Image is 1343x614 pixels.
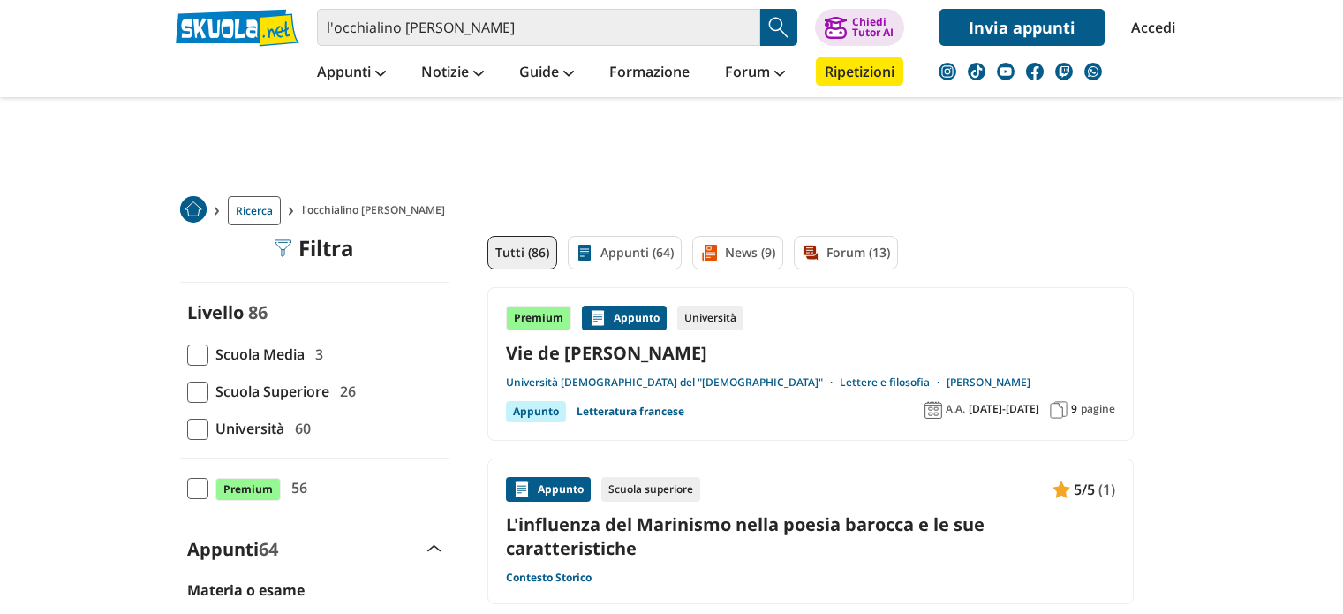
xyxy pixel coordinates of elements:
[692,236,783,269] a: News (9)
[288,417,311,440] span: 60
[568,236,682,269] a: Appunti (64)
[506,401,566,422] div: Appunto
[815,9,904,46] button: ChiediTutor AI
[417,57,488,89] a: Notizie
[946,402,965,416] span: A.A.
[302,196,452,225] span: l'occhialino [PERSON_NAME]
[1081,402,1115,416] span: pagine
[924,401,942,419] img: Anno accademico
[506,571,592,585] a: Contesto Storico
[180,196,207,223] img: Home
[802,244,819,262] img: Forum filtro contenuto
[506,512,1115,560] a: L'influenza del Marinismo nella poesia barocca e le sue caratteristiche
[1026,63,1044,80] img: facebook
[506,477,591,502] div: Appunto
[487,236,557,269] a: Tutti (86)
[333,380,356,403] span: 26
[969,402,1039,416] span: [DATE]-[DATE]
[506,306,571,330] div: Premium
[840,375,947,390] a: Lettere e filosofia
[215,478,281,501] span: Premium
[577,401,684,422] a: Letteratura francese
[259,537,278,561] span: 64
[274,236,354,261] div: Filtra
[317,9,760,46] input: Cerca appunti, riassunti o versioni
[208,343,305,366] span: Scuola Media
[1074,478,1095,501] span: 5/5
[506,375,840,390] a: Università [DEMOGRAPHIC_DATA] del "[DEMOGRAPHIC_DATA]"
[1050,401,1068,419] img: Pagine
[576,244,593,262] img: Appunti filtro contenuto
[1053,481,1070,498] img: Appunti contenuto
[248,300,268,324] span: 86
[513,481,531,498] img: Appunti contenuto
[187,537,278,561] label: Appunti
[187,580,305,600] label: Materia o esame
[794,236,898,269] a: Forum (13)
[939,9,1105,46] a: Invia appunti
[187,300,244,324] label: Livello
[582,306,667,330] div: Appunto
[997,63,1015,80] img: youtube
[721,57,789,89] a: Forum
[852,17,894,38] div: Chiedi Tutor AI
[313,57,390,89] a: Appunti
[274,239,291,257] img: Filtra filtri mobile
[1098,478,1115,501] span: (1)
[968,63,985,80] img: tiktok
[1055,63,1073,80] img: twitch
[766,14,792,41] img: Cerca appunti, riassunti o versioni
[939,63,956,80] img: instagram
[1071,402,1077,416] span: 9
[816,57,903,86] a: Ripetizioni
[180,196,207,225] a: Home
[601,477,700,502] div: Scuola superiore
[284,476,307,499] span: 56
[308,343,323,366] span: 3
[677,306,743,330] div: Università
[208,380,329,403] span: Scuola Superiore
[515,57,578,89] a: Guide
[760,9,797,46] button: Search Button
[427,545,441,552] img: Apri e chiudi sezione
[1084,63,1102,80] img: WhatsApp
[1131,9,1168,46] a: Accedi
[228,196,281,225] a: Ricerca
[506,341,1115,365] a: Vie de [PERSON_NAME]
[208,417,284,440] span: Università
[605,57,694,89] a: Formazione
[947,375,1030,390] a: [PERSON_NAME]
[589,309,607,327] img: Appunti contenuto
[700,244,718,262] img: News filtro contenuto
